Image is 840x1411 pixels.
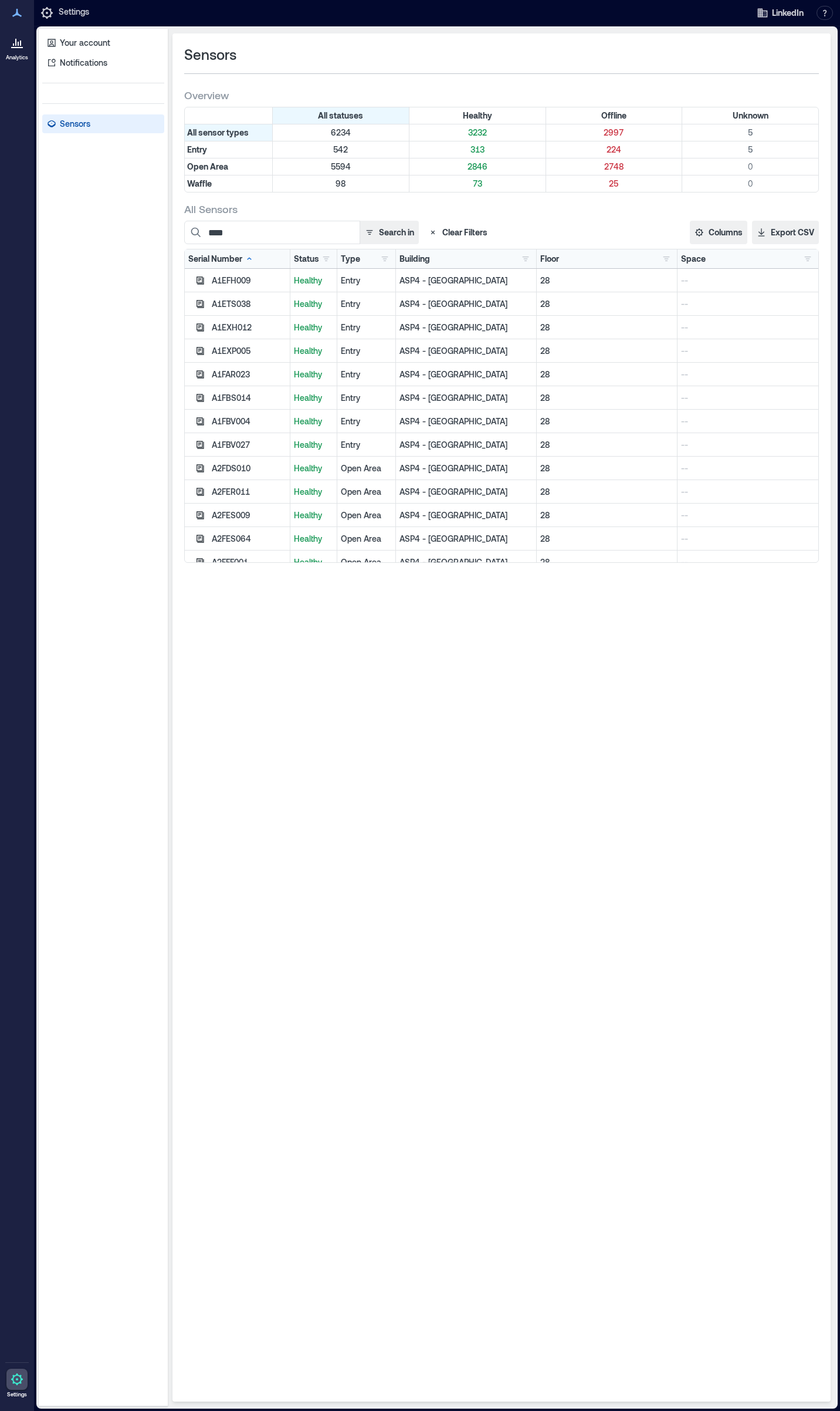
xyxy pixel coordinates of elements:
div: Filter by Type: Entry & Status: Offline [546,141,683,158]
p: -- [681,345,815,357]
button: Search in [360,221,419,244]
div: All sensor types [185,124,273,141]
p: 313 [412,144,543,156]
p: 6234 [275,127,407,139]
p: Your account [60,37,110,49]
p: -- [681,463,815,474]
p: Healthy [294,298,333,310]
div: Open Area [341,533,392,545]
p: 542 [275,144,407,156]
p: 2846 [412,161,543,173]
span: All Sensors [184,202,238,216]
div: A1FAR023 [212,369,286,380]
p: 28 [540,463,673,474]
div: Filter by Type: Open Area & Status: Offline [546,158,683,175]
div: A2FDS010 [212,463,286,474]
p: 5 [685,144,816,156]
div: Entry [341,416,392,427]
p: -- [681,439,815,451]
button: Columns [690,221,747,244]
p: 5594 [275,161,407,173]
p: 73 [412,178,543,190]
div: Filter by Status: Offline [546,107,683,124]
p: 0 [685,161,816,173]
div: A1ETS038 [212,298,286,310]
span: LinkedIn [772,7,804,19]
p: Sensors [60,118,90,130]
div: A1FBV004 [212,416,286,427]
p: 28 [540,345,673,357]
div: Entry [341,369,392,380]
p: 28 [540,486,673,498]
p: 28 [540,556,673,568]
p: Healthy [294,439,333,451]
p: -- [681,322,815,333]
p: -- [681,486,815,498]
div: A2FER011 [212,486,286,498]
span: Sensors [184,45,236,64]
p: 2748 [548,161,680,173]
div: Entry [341,322,392,333]
p: ASP4 - [GEOGRAPHIC_DATA] [399,556,533,568]
p: ASP4 - [GEOGRAPHIC_DATA] [399,533,533,545]
div: Filter by Type: Entry & Status: Unknown [682,141,818,158]
div: Filter by Type: Open Area & Status: Healthy [409,158,546,175]
div: Filter by Type: Open Area [185,158,273,175]
div: Open Area [341,509,392,521]
div: Floor [540,253,559,265]
div: A1FBS014 [212,392,286,404]
div: Space [681,253,706,265]
div: Filter by Status: Unknown [682,107,818,124]
div: Entry [341,298,392,310]
p: 28 [540,369,673,380]
p: 0 [685,178,816,190]
p: Healthy [294,463,333,474]
p: Settings [7,1391,27,1398]
p: 25 [548,178,680,190]
p: Notifications [60,57,107,69]
p: 28 [540,392,673,404]
div: Serial Number [188,253,254,265]
div: Filter by Type: Open Area & Status: Unknown (0 sensors) [682,158,818,175]
div: Open Area [341,463,392,474]
button: Clear Filters [424,221,492,244]
p: Healthy [294,556,333,568]
p: 2997 [548,127,680,139]
p: Settings [59,6,89,20]
div: Filter by Type: Waffle & Status: Offline [546,175,683,192]
p: -- [681,533,815,545]
p: Analytics [6,54,28,61]
div: Filter by Type: Waffle & Status: Healthy [409,175,546,192]
a: Sensors [42,114,164,133]
p: Healthy [294,369,333,380]
div: Open Area [341,486,392,498]
div: All statuses [273,107,409,124]
div: A1EFH009 [212,275,286,286]
p: ASP4 - [GEOGRAPHIC_DATA] [399,463,533,474]
p: -- [681,416,815,427]
p: 28 [540,416,673,427]
p: Healthy [294,509,333,521]
button: Export CSV [752,221,819,244]
a: Settings [3,1365,31,1402]
p: -- [681,392,815,404]
div: Entry [341,392,392,404]
p: ASP4 - [GEOGRAPHIC_DATA] [399,509,533,521]
div: Building [399,253,430,265]
p: 224 [548,144,680,156]
div: A2FES064 [212,533,286,545]
p: Healthy [294,275,333,286]
p: Healthy [294,322,333,333]
p: Healthy [294,392,333,404]
p: Healthy [294,345,333,357]
p: 28 [540,509,673,521]
p: 28 [540,275,673,286]
div: A1EXP005 [212,345,286,357]
p: Healthy [294,486,333,498]
div: Open Area [341,556,392,568]
div: Filter by Type: Entry [185,141,273,158]
a: Analytics [2,28,32,65]
p: ASP4 - [GEOGRAPHIC_DATA] [399,392,533,404]
div: Filter by Type: Waffle & Status: Unknown (0 sensors) [682,175,818,192]
div: Status [294,253,319,265]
